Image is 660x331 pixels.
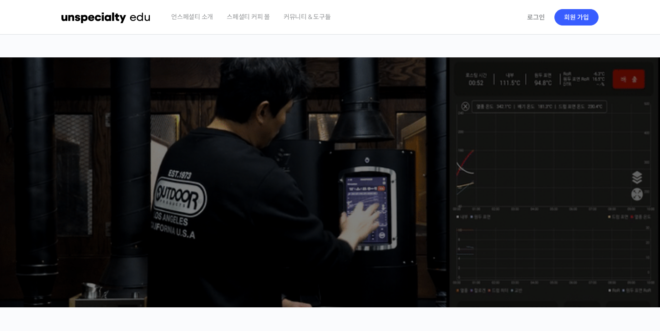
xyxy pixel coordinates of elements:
p: [PERSON_NAME]을 다하는 당신을 위해, 최고와 함께 만든 커피 클래스 [9,139,651,185]
a: 로그인 [522,7,550,28]
a: 회원 가입 [554,9,599,25]
p: 시간과 장소에 구애받지 않고, 검증된 커리큘럼으로 [9,189,651,202]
